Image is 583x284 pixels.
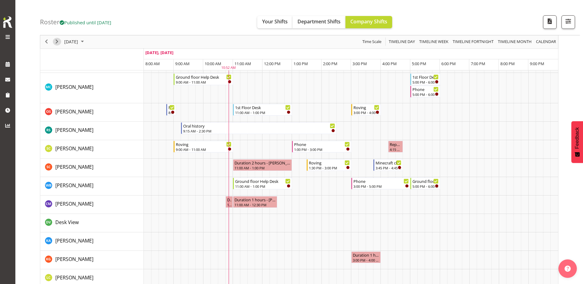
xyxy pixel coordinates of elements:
[412,92,438,97] div: 5:00 PM - 6:00 PM
[353,178,409,184] div: Phone
[412,86,438,92] div: Phone
[55,219,79,226] a: Desk View
[234,165,291,170] div: 11:00 AM - 1:00 PM
[410,86,440,97] div: Michelle Cunningham"s event - Phone Begin From Thursday, October 9, 2025 at 5:00:00 PM GMT+13:00 ...
[233,104,292,116] div: Olivia Stanley"s event - 1st Floor Desk Begin From Thursday, October 9, 2025 at 11:00:00 AM GMT+1...
[497,38,533,46] button: Timeline Month
[390,147,401,152] div: 4:15 PM - 4:45 PM
[530,61,544,66] span: 9:00 PM
[55,256,93,262] span: [PERSON_NAME]
[561,15,575,29] button: Filter Shifts
[388,38,416,46] button: Timeline Day
[168,110,175,115] div: 8:45 AM - 9:05 AM
[55,108,93,115] a: [PERSON_NAME]
[390,141,401,147] div: Repeats every [DATE] - [PERSON_NAME]
[55,274,93,281] a: [PERSON_NAME]
[574,127,580,149] span: Feedback
[52,35,62,48] div: next period
[292,141,351,152] div: Samuel Carter"s event - Phone Begin From Thursday, October 9, 2025 at 1:00:00 PM GMT+13:00 Ends A...
[571,121,583,163] button: Feedback - Show survey
[40,122,144,140] td: Rosie Stather resource
[234,61,251,66] span: 11:00 AM
[183,123,335,129] div: Oral history
[353,110,379,115] div: 3:00 PM - 4:00 PM
[183,128,335,133] div: 9:15 AM - 2:30 PM
[323,61,337,66] span: 2:00 PM
[235,104,291,110] div: 1st Floor Desk
[234,202,276,207] div: 11:00 AM - 12:30 PM
[205,61,221,66] span: 10:00 AM
[55,200,93,207] a: [PERSON_NAME]
[40,195,144,214] td: Chamique Mamolo resource
[388,141,403,152] div: Samuel Carter"s event - Repeats every thursday - Samuel Carter Begin From Thursday, October 9, 20...
[382,61,397,66] span: 4:00 PM
[307,159,351,171] div: Serena Casey"s event - Roving Begin From Thursday, October 9, 2025 at 1:30:00 PM GMT+13:00 Ends A...
[293,61,308,66] span: 1:00 PM
[166,104,176,116] div: Olivia Stanley"s event - Newspapers Begin From Thursday, October 9, 2025 at 8:45:00 AM GMT+13:00 ...
[40,177,144,195] td: Willem Burger resource
[40,214,144,232] td: Desk View resource
[294,147,350,152] div: 1:00 PM - 3:00 PM
[410,73,440,85] div: Michelle Cunningham"s event - 1st Floor Desk Begin From Thursday, October 9, 2025 at 5:00:00 PM G...
[297,18,341,25] span: Department Shifts
[53,38,61,46] button: Next
[2,15,14,29] img: Rosterit icon logo
[233,178,292,189] div: Willem Burger"s event - Ground floor Help Desk Begin From Thursday, October 9, 2025 at 11:00:00 A...
[226,196,233,208] div: Chamique Mamolo"s event - Duration 0 hours - Chamique Mamolo Begin From Thursday, October 9, 2025...
[60,19,111,26] span: Published until [DATE]
[353,61,367,66] span: 3:00 PM
[55,83,93,91] a: [PERSON_NAME]
[55,84,93,90] span: [PERSON_NAME]
[294,141,350,147] div: Phone
[42,38,51,46] button: Previous
[412,80,438,85] div: 5:00 PM - 6:00 PM
[55,237,93,244] a: [PERSON_NAME]
[235,110,291,115] div: 11:00 AM - 1:00 PM
[353,258,379,262] div: 3:00 PM - 4:00 PM
[235,184,291,189] div: 11:00 AM - 1:00 PM
[418,38,450,46] button: Timeline Week
[388,38,416,46] span: Timeline Day
[55,219,79,226] span: Desk View
[412,74,438,80] div: 1st Floor Desk
[40,140,144,159] td: Samuel Carter resource
[168,104,175,110] div: Newspapers
[40,18,111,26] h4: Roster
[41,35,52,48] div: previous period
[497,38,532,46] span: Timeline Month
[535,38,557,46] span: calendar
[535,38,557,46] button: Month
[55,145,93,152] span: [PERSON_NAME]
[264,61,281,66] span: 12:00 PM
[40,232,144,251] td: Kathy Aloniu resource
[40,73,144,103] td: Michelle Cunningham resource
[55,126,93,134] a: [PERSON_NAME]
[351,104,381,116] div: Olivia Stanley"s event - Roving Begin From Thursday, October 9, 2025 at 3:00:00 PM GMT+13:00 Ends...
[176,147,231,152] div: 9:00 AM - 11:00 AM
[565,266,571,272] img: help-xxl-2.png
[174,73,233,85] div: Michelle Cunningham"s event - Ground floor Help Desk Begin From Thursday, October 9, 2025 at 9:00...
[234,196,276,203] div: Duration 1 hours - [PERSON_NAME]
[412,61,426,66] span: 5:00 PM
[361,38,383,46] button: Time Scale
[64,38,79,46] span: [DATE]
[441,61,456,66] span: 6:00 PM
[262,18,288,25] span: Your Shifts
[145,61,160,66] span: 8:00 AM
[233,159,292,171] div: Serena Casey"s event - Duration 2 hours - Serena Casey Begin From Thursday, October 9, 2025 at 11...
[55,163,93,171] a: [PERSON_NAME]
[55,164,93,170] span: [PERSON_NAME]
[55,182,93,189] a: [PERSON_NAME]
[55,127,93,133] span: [PERSON_NAME]
[221,65,236,71] div: 10:52 AM
[233,196,277,208] div: Chamique Mamolo"s event - Duration 1 hours - Chamique Mamolo Begin From Thursday, October 9, 2025...
[176,141,231,147] div: Roving
[351,178,411,189] div: Willem Burger"s event - Phone Begin From Thursday, October 9, 2025 at 3:00:00 PM GMT+13:00 Ends A...
[471,61,485,66] span: 7:00 PM
[176,74,231,80] div: Ground floor Help Desk
[63,38,87,46] button: October 2025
